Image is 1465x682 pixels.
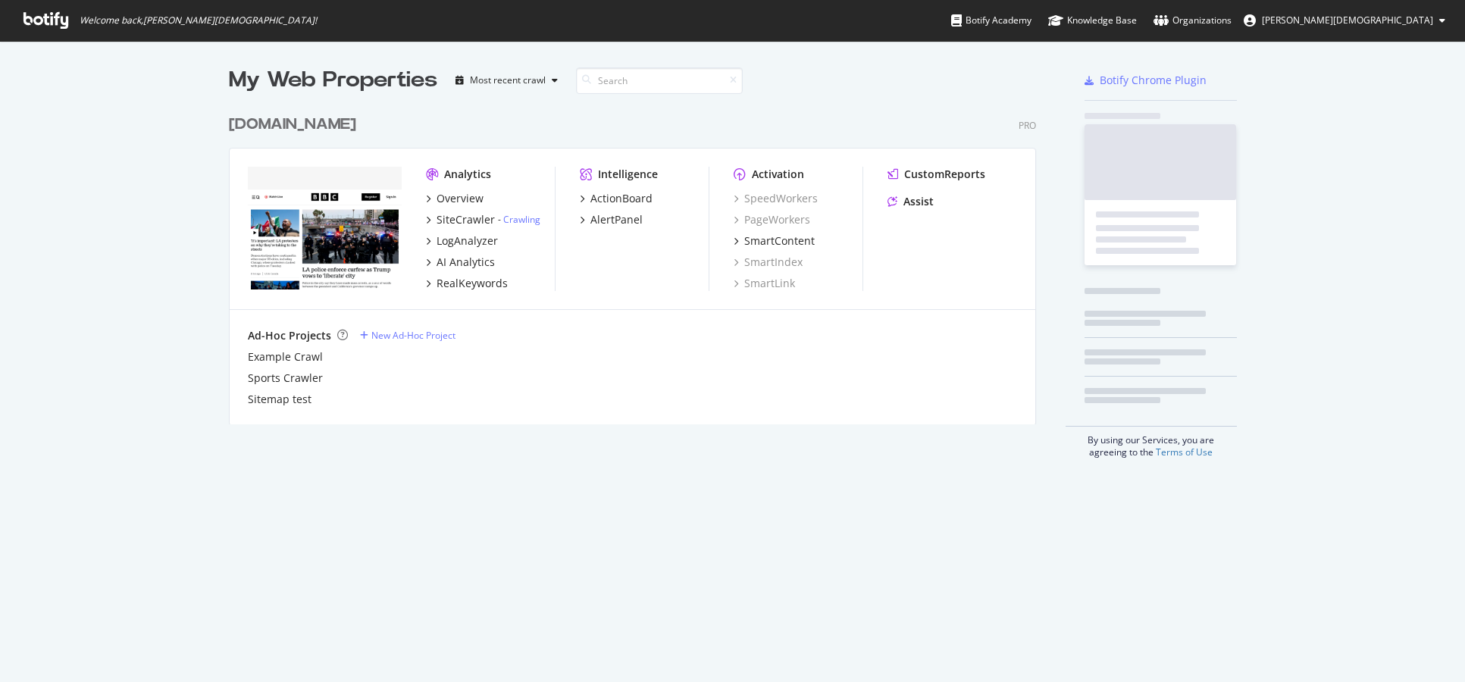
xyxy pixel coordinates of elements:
a: Botify Chrome Plugin [1085,73,1207,88]
div: [DOMAIN_NAME] [229,114,356,136]
div: Botify Academy [951,13,1031,28]
button: [PERSON_NAME][DEMOGRAPHIC_DATA] [1232,8,1457,33]
div: grid [229,95,1048,424]
div: Assist [903,194,934,209]
div: Analytics [444,167,491,182]
div: CustomReports [904,167,985,182]
div: Activation [752,167,804,182]
a: CustomReports [887,167,985,182]
a: SiteCrawler- Crawling [426,212,540,227]
div: Botify Chrome Plugin [1100,73,1207,88]
div: Most recent crawl [470,76,546,85]
a: Assist [887,194,934,209]
div: Intelligence [598,167,658,182]
a: Example Crawl [248,349,323,364]
div: AI Analytics [437,255,495,270]
a: AlertPanel [580,212,643,227]
a: SmartLink [734,276,795,291]
a: SpeedWorkers [734,191,818,206]
div: SiteCrawler [437,212,495,227]
a: AI Analytics [426,255,495,270]
a: Overview [426,191,484,206]
div: Pro [1019,119,1036,132]
a: Terms of Use [1156,446,1213,458]
span: Welcome back, [PERSON_NAME][DEMOGRAPHIC_DATA] ! [80,14,317,27]
input: Search [576,67,743,94]
button: Most recent crawl [449,68,564,92]
div: LogAnalyzer [437,233,498,249]
div: My Web Properties [229,65,437,95]
a: LogAnalyzer [426,233,498,249]
div: RealKeywords [437,276,508,291]
div: - [498,213,540,226]
a: RealKeywords [426,276,508,291]
img: www.bbc.co.uk [248,167,402,289]
span: Mohammed Ahmadi [1262,14,1433,27]
div: New Ad-Hoc Project [371,329,455,342]
div: By using our Services, you are agreeing to the [1066,426,1237,458]
a: PageWorkers [734,212,810,227]
a: SmartIndex [734,255,803,270]
div: ActionBoard [590,191,653,206]
a: ActionBoard [580,191,653,206]
a: [DOMAIN_NAME] [229,114,362,136]
a: New Ad-Hoc Project [360,329,455,342]
div: Overview [437,191,484,206]
a: Sports Crawler [248,371,323,386]
a: Sitemap test [248,392,311,407]
div: SmartContent [744,233,815,249]
a: Crawling [503,213,540,226]
div: Ad-Hoc Projects [248,328,331,343]
div: AlertPanel [590,212,643,227]
div: Organizations [1154,13,1232,28]
a: SmartContent [734,233,815,249]
div: Knowledge Base [1048,13,1137,28]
